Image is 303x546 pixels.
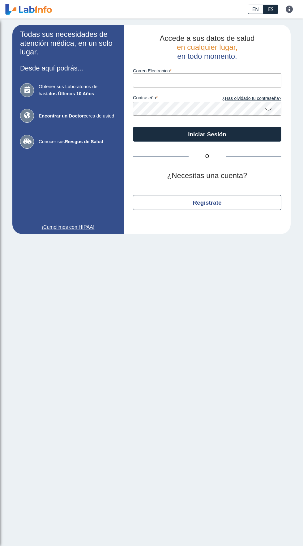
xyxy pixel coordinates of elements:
h2: ¿Necesitas una cuenta? [133,171,281,180]
a: EN [248,5,263,14]
b: Encontrar un Doctor [39,113,84,118]
a: ¡Cumplimos con HIPAA! [20,224,116,231]
span: Conocer sus [39,138,116,145]
label: contraseña [133,95,207,102]
span: Obtener sus Laboratorios de hasta [39,83,116,97]
b: Riesgos de Salud [65,139,103,144]
button: Iniciar Sesión [133,127,281,142]
span: en todo momento. [177,52,237,60]
h2: Todas sus necesidades de atención médica, en un solo lugar. [20,30,116,57]
span: cerca de usted [39,113,116,120]
button: Regístrate [133,195,281,210]
span: en cualquier lugar, [177,43,237,51]
label: Correo Electronico [133,68,281,73]
h3: Desde aquí podrás... [20,64,116,72]
a: ES [263,5,278,14]
a: ¿Has olvidado tu contraseña? [207,95,281,102]
b: los Últimos 10 Años [50,91,94,96]
span: O [189,153,226,160]
span: Accede a sus datos de salud [160,34,255,42]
